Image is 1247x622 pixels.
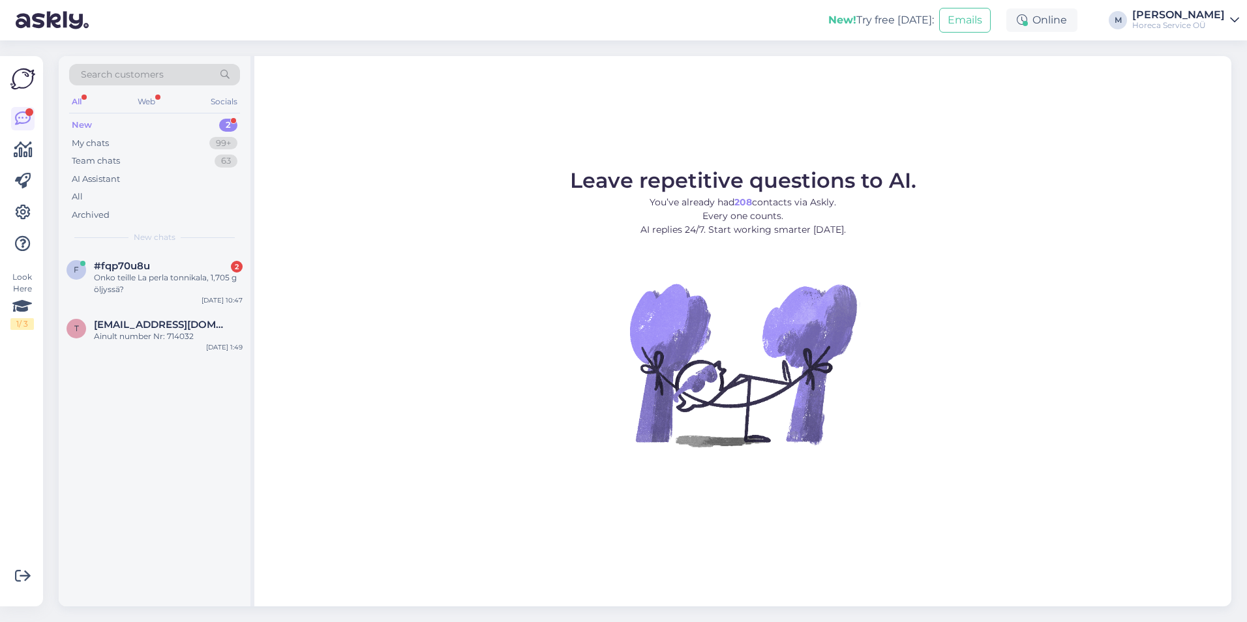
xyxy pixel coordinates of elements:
[72,119,92,132] div: New
[1132,10,1239,31] a: [PERSON_NAME]Horeca Service OÜ
[1132,20,1225,31] div: Horeca Service OÜ
[570,196,916,237] p: You’ve already had contacts via Askly. Every one counts. AI replies 24/7. Start working smarter [...
[94,319,230,331] span: timofei@schlossle-hotels.com
[74,323,79,333] span: t
[74,265,79,274] span: f
[828,14,856,26] b: New!
[206,342,243,352] div: [DATE] 1:49
[94,331,243,342] div: Ainult number Nr: 714032
[209,137,237,150] div: 99+
[215,155,237,168] div: 63
[81,68,164,81] span: Search customers
[828,12,934,28] div: Try free [DATE]:
[1006,8,1077,32] div: Online
[219,119,237,132] div: 2
[1132,10,1225,20] div: [PERSON_NAME]
[10,67,35,91] img: Askly Logo
[72,173,120,186] div: AI Assistant
[10,271,34,330] div: Look Here
[72,137,109,150] div: My chats
[570,168,916,193] span: Leave repetitive questions to AI.
[94,260,150,272] span: #fqp70u8u
[208,93,240,110] div: Socials
[94,272,243,295] div: Onko teille La perla tonnikala, 1,705 g öljyssä?
[134,231,175,243] span: New chats
[69,93,84,110] div: All
[10,318,34,330] div: 1 / 3
[72,155,120,168] div: Team chats
[231,261,243,273] div: 2
[72,190,83,203] div: All
[939,8,991,33] button: Emails
[72,209,110,222] div: Archived
[1109,11,1127,29] div: M
[202,295,243,305] div: [DATE] 10:47
[135,93,158,110] div: Web
[734,196,752,208] b: 208
[625,247,860,482] img: No Chat active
